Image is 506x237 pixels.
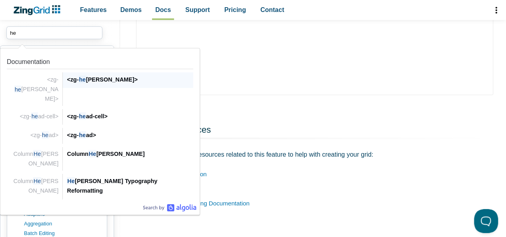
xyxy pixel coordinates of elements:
div: <zg- ad> [67,130,193,140]
div: [PERSON_NAME] Typography Reformatting [67,176,193,196]
a: Link to the result [4,52,196,106]
input: search input [6,26,102,39]
span: <zg- [PERSON_NAME]> [14,76,58,102]
a: Link to the result [4,125,196,143]
span: He [33,177,41,185]
span: he [79,112,86,120]
div: <zg- [PERSON_NAME]> [67,75,193,84]
iframe: Toggle Customer Support [474,209,498,233]
a: Link to the result [4,144,196,171]
a: aggregation [24,219,100,229]
span: Demos [120,4,142,15]
span: Contact [260,4,284,15]
span: Features [80,4,107,15]
div: Search by [143,203,196,211]
a: ZingChart Logo. Click to return to the homepage [13,5,64,15]
span: He [33,150,41,157]
p: Here are some extra resources related to this feature to help with creating your grid: [136,149,493,160]
span: he [79,131,86,139]
span: Documentation [7,58,50,65]
span: he [14,86,21,93]
a: Algolia [143,203,196,211]
span: He [67,177,75,185]
span: Pricing [224,4,246,15]
a: Link to the result [4,106,196,125]
span: Column [PERSON_NAME] [14,177,59,194]
span: he [79,76,86,83]
span: <zg- ad> [30,131,58,139]
span: Support [185,4,210,15]
a: Link to the result [4,171,196,199]
span: <zg- ad-cell> [20,112,58,120]
span: He [88,150,96,157]
div: <zg- ad-cell> [67,112,193,121]
span: Docs [155,4,171,15]
span: he [42,131,48,139]
span: Column [PERSON_NAME] [14,150,59,167]
div: Column [PERSON_NAME] [67,149,193,159]
span: he [31,112,38,120]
